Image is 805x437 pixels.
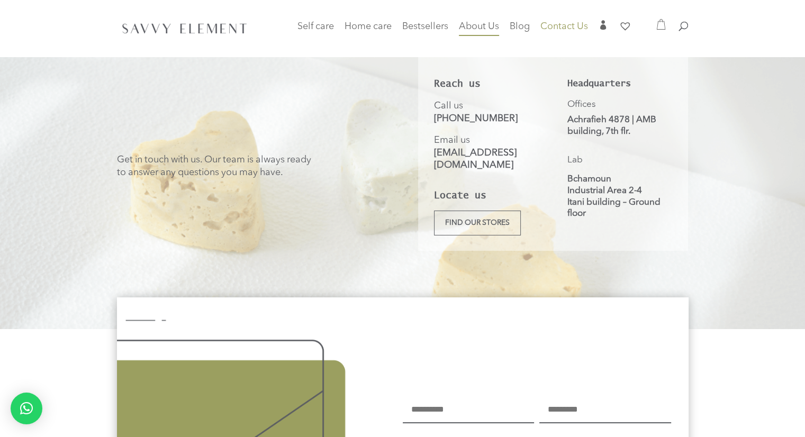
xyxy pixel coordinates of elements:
[510,22,530,31] span: Blog
[345,22,392,31] span: Home care
[434,148,517,170] a: [EMAIL_ADDRESS][DOMAIN_NAME]
[567,78,631,88] strong: Headquarters
[434,134,539,171] p: Email us
[459,23,499,38] a: About Us
[599,20,608,30] span: 
[297,22,334,31] span: Self care
[567,154,673,166] p: Lab
[434,78,481,89] strong: Reach us
[434,100,539,134] p: Call us
[402,22,448,31] span: Bestsellers
[567,99,673,111] p: Offices
[510,23,530,38] a: Blog
[345,23,392,44] a: Home care
[297,23,334,44] a: Self care
[117,154,387,179] p: Get in touch with us. Our team is always ready to answer any questions you may have.
[599,20,608,38] a: 
[402,23,448,38] a: Bestsellers
[540,23,588,38] a: Contact Us
[567,174,673,219] p: Bchamoun Industrial Area 2-4 Itani building – Ground floor
[540,22,588,31] span: Contact Us
[567,114,673,137] p: Achrafieh 4878 | AMB building, 7th flr.
[434,211,521,235] a: Find our stores
[434,114,518,123] a: [PHONE_NUMBER]
[434,189,486,201] strong: Locate us
[119,20,250,37] img: SavvyElement
[459,22,499,31] span: About Us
